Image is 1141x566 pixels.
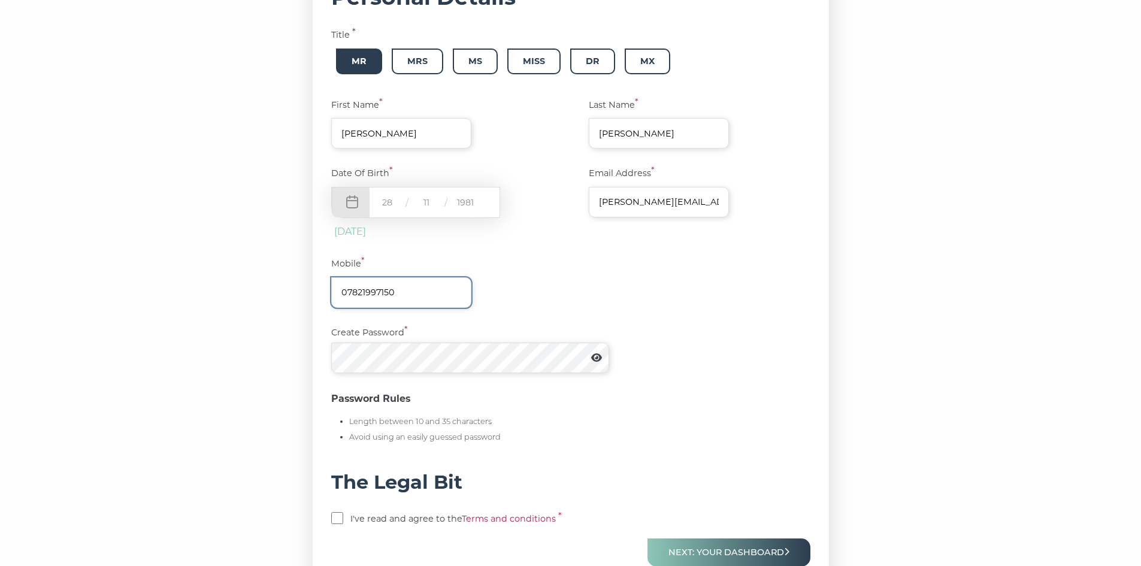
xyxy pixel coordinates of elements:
label: Date Of Birth [331,167,553,180]
input: xxxxx xxx xxx [331,277,471,308]
a: Terms and conditions [462,513,556,524]
input: First Name [331,118,471,149]
div: / / [331,187,500,218]
input: MM [408,195,444,210]
span: Dr [570,49,615,74]
li: Avoid using an easily guessed password [349,431,501,444]
input: aname@company.com [589,187,729,217]
span: Ms [453,49,498,74]
label: I've read and agree to the [350,512,620,526]
strong: Password Rules [331,393,410,404]
span: Mrs [392,49,443,74]
span: Title [331,29,350,40]
input: DD [370,195,405,210]
span: [DATE] [334,226,366,237]
span: Mr [336,49,382,74]
label: Last Name [589,98,810,112]
label: Email Address [589,167,810,180]
span: Miss [507,49,561,74]
input: YYYY [447,195,483,210]
label: Mobile [331,257,810,271]
label: Create Password [331,326,421,340]
input: Last Name [589,118,729,149]
label: First Name [331,98,553,112]
span: Mx [625,49,670,74]
h4: The Legal Bit [331,470,810,494]
li: Length between 10 and 35 characters [349,416,501,428]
